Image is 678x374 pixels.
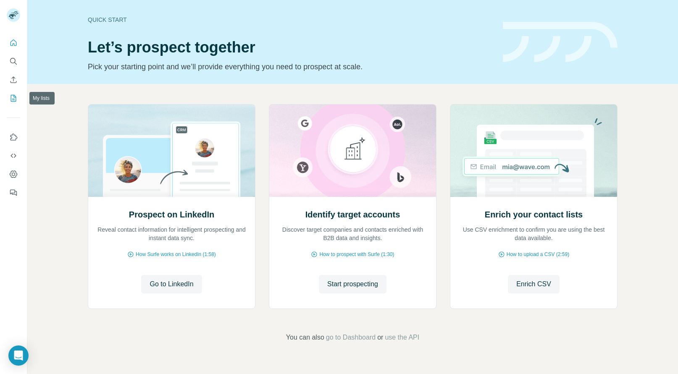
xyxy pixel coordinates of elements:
[319,275,386,293] button: Start prospecting
[136,251,216,258] span: How Surfe works on LinkedIn (1:58)
[377,332,383,343] span: or
[485,209,583,220] h2: Enrich your contact lists
[7,185,20,200] button: Feedback
[7,130,20,145] button: Use Surfe on LinkedIn
[129,209,214,220] h2: Prospect on LinkedIn
[7,148,20,163] button: Use Surfe API
[269,105,436,197] img: Identify target accounts
[508,275,560,293] button: Enrich CSV
[507,251,569,258] span: How to upload a CSV (2:59)
[88,16,493,24] div: Quick start
[88,105,255,197] img: Prospect on LinkedIn
[141,275,202,293] button: Go to LinkedIn
[278,225,428,242] p: Discover target companies and contacts enriched with B2B data and insights.
[326,332,376,343] button: go to Dashboard
[7,91,20,106] button: My lists
[8,345,29,366] div: Open Intercom Messenger
[7,72,20,87] button: Enrich CSV
[319,251,394,258] span: How to prospect with Surfe (1:30)
[286,332,324,343] span: You can also
[305,209,400,220] h2: Identify target accounts
[7,167,20,182] button: Dashboard
[450,105,618,197] img: Enrich your contact lists
[459,225,609,242] p: Use CSV enrichment to confirm you are using the best data available.
[7,35,20,50] button: Quick start
[97,225,247,242] p: Reveal contact information for intelligent prospecting and instant data sync.
[7,8,20,22] img: Avatar
[385,332,419,343] button: use the API
[327,279,378,289] span: Start prospecting
[150,279,193,289] span: Go to LinkedIn
[516,279,551,289] span: Enrich CSV
[7,54,20,69] button: Search
[503,22,618,63] img: banner
[88,39,493,56] h1: Let’s prospect together
[88,61,493,73] p: Pick your starting point and we’ll provide everything you need to prospect at scale.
